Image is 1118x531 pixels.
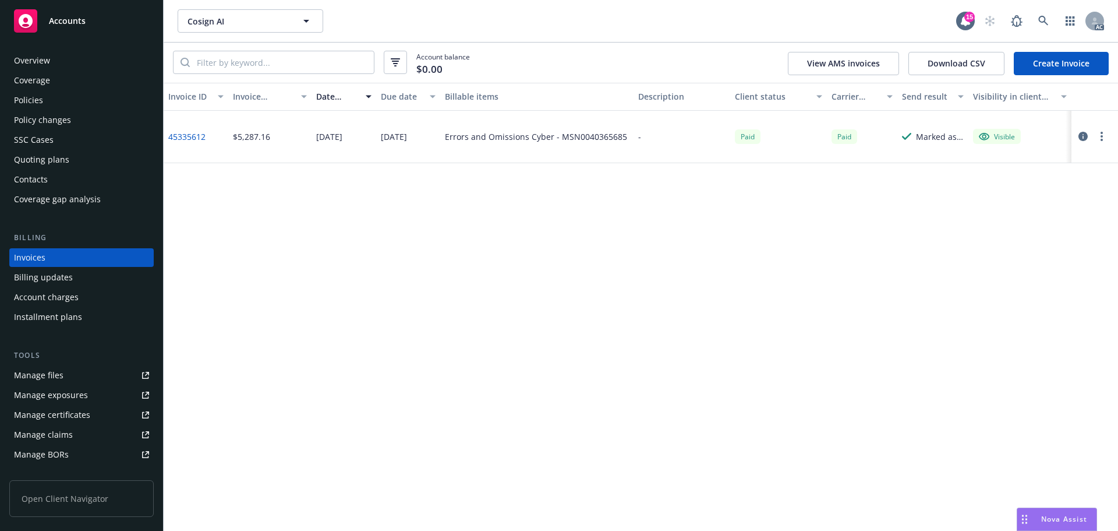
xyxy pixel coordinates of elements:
div: Invoice ID [168,90,211,103]
a: Start snowing [978,9,1002,33]
div: [DATE] [316,131,342,143]
div: - [638,131,641,143]
button: Download CSV [908,52,1004,75]
div: Date issued [316,90,359,103]
a: Manage certificates [9,406,154,424]
button: View AMS invoices [788,52,899,75]
div: Tools [9,350,154,361]
a: Overview [9,51,154,70]
a: Coverage gap analysis [9,190,154,209]
div: Billing updates [14,268,73,287]
div: Manage files [14,366,63,385]
button: Client status [730,83,827,111]
div: Send result [902,90,951,103]
div: Contacts [14,170,48,189]
a: SSC Cases [9,131,154,149]
div: Manage BORs [14,445,69,464]
div: Paid [832,129,857,144]
button: Send result [897,83,968,111]
a: 45335612 [168,131,206,143]
div: Overview [14,51,50,70]
div: Summary of insurance [14,465,102,484]
button: Cosign AI [178,9,323,33]
div: Coverage [14,71,50,90]
span: Nova Assist [1041,514,1087,524]
span: Accounts [49,16,86,26]
a: Policies [9,91,154,110]
a: Account charges [9,288,154,307]
div: Paid [735,129,760,144]
div: Due date [381,90,423,103]
svg: Search [181,58,190,67]
a: Manage claims [9,425,154,444]
div: Installment plans [14,308,82,326]
a: Coverage [9,71,154,90]
button: Nova Assist [1017,508,1097,531]
a: Contacts [9,170,154,189]
div: Coverage gap analysis [14,190,101,209]
a: Installment plans [9,308,154,326]
div: Policies [14,91,43,110]
div: Description [638,90,726,103]
div: Marked as sent [916,131,964,143]
a: Switch app [1059,9,1082,33]
button: Description [634,83,730,111]
a: Search [1032,9,1055,33]
button: Due date [376,83,441,111]
div: Invoice amount [233,90,295,103]
div: Manage exposures [14,386,88,405]
div: Policy changes [14,111,71,129]
span: Open Client Navigator [9,480,154,517]
a: Create Invoice [1014,52,1109,75]
input: Filter by keyword... [190,51,374,73]
span: $0.00 [416,62,443,77]
div: $5,287.16 [233,131,270,143]
button: Visibility in client dash [968,83,1071,111]
div: SSC Cases [14,131,54,149]
span: Account balance [416,52,470,73]
div: Manage certificates [14,406,90,424]
a: Billing updates [9,268,154,287]
button: Invoice ID [164,83,228,111]
button: Date issued [312,83,376,111]
span: Cosign AI [187,15,288,27]
div: Errors and Omissions Cyber - MSN0040365685 [445,131,627,143]
div: Drag to move [1017,508,1032,530]
div: Billing [9,232,154,244]
a: Policy changes [9,111,154,129]
a: Summary of insurance [9,465,154,484]
a: Quoting plans [9,150,154,169]
div: Visible [979,131,1015,142]
a: Manage exposures [9,386,154,405]
div: Billable items [445,90,629,103]
a: Manage BORs [9,445,154,464]
a: Report a Bug [1005,9,1028,33]
div: Carrier status [832,90,880,103]
div: [DATE] [381,131,407,143]
a: Manage files [9,366,154,385]
div: Client status [735,90,809,103]
div: Quoting plans [14,150,69,169]
a: Accounts [9,5,154,37]
div: Manage claims [14,425,73,444]
a: Invoices [9,248,154,267]
div: Invoices [14,248,45,267]
div: 15 [964,12,975,22]
div: Account charges [14,288,79,307]
button: Carrier status [827,83,898,111]
button: Invoice amount [228,83,312,111]
button: Billable items [440,83,634,111]
div: Visibility in client dash [973,90,1054,103]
